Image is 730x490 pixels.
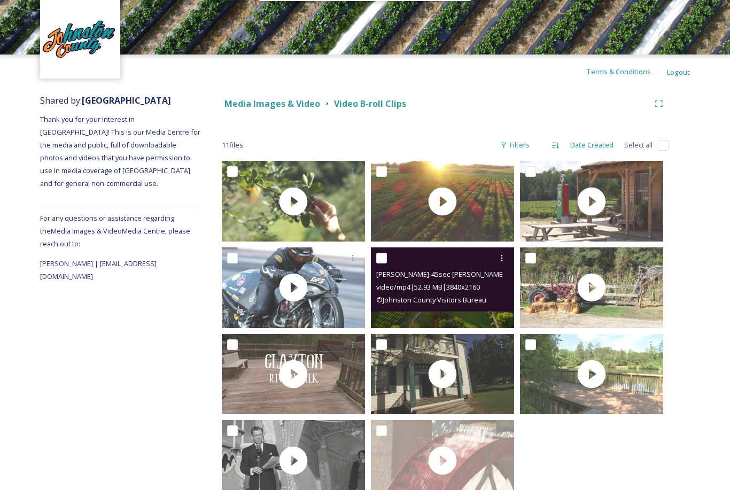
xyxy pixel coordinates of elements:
[520,334,663,415] img: thumbnail
[371,334,514,415] img: thumbnail
[40,259,157,281] span: [PERSON_NAME] | [EMAIL_ADDRESS][DOMAIN_NAME]
[222,140,243,150] span: 11 file s
[586,67,651,76] span: Terms & Conditions
[40,114,202,188] span: Thank you for your interest in [GEOGRAPHIC_DATA]! This is our Media Centre for the media and publ...
[371,161,514,242] img: thumbnail
[520,161,663,242] img: thumbnail
[495,135,535,155] div: Filters
[222,334,365,415] img: thumbnail
[222,247,365,328] img: thumbnail
[667,67,690,77] span: Logout
[40,95,171,106] span: Shared by:
[624,140,653,150] span: Select all
[334,98,406,110] strong: Video B-roll Clips
[586,65,667,78] a: Terms & Conditions
[376,282,480,292] span: video/mp4 | 52.93 MB | 3840 x 2160
[520,247,663,328] img: thumbnail
[40,213,190,248] span: For any questions or assistance regarding the Media Images & Video Media Centre, please reach out...
[224,98,320,110] strong: Media Images & Video
[565,135,619,155] div: Date Created
[376,295,486,305] span: © Johnston County Visitors Bureau
[222,161,365,242] img: thumbnail
[82,95,171,106] strong: [GEOGRAPHIC_DATA]
[376,269,631,279] span: [PERSON_NAME]-45sec-[PERSON_NAME]%20County%20Visitors%20Bureau.mp4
